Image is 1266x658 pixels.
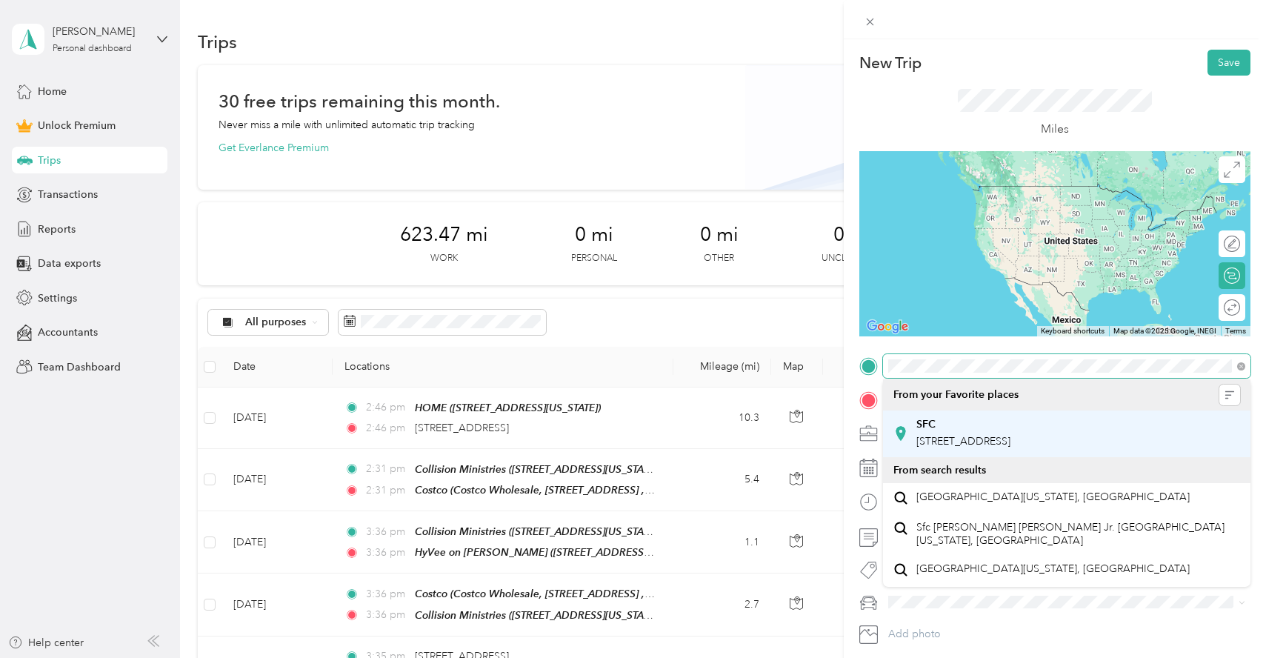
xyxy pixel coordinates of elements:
[893,388,1019,402] span: From your Favorite places
[916,562,1190,576] span: [GEOGRAPHIC_DATA][US_STATE], [GEOGRAPHIC_DATA]
[1225,327,1246,335] a: Terms (opens in new tab)
[883,624,1250,645] button: Add photo
[1041,326,1105,336] button: Keyboard shortcuts
[863,317,912,336] img: Google
[916,521,1240,547] span: Sfc [PERSON_NAME] [PERSON_NAME] Jr. [GEOGRAPHIC_DATA][US_STATE], [GEOGRAPHIC_DATA]
[1183,575,1266,658] iframe: Everlance-gr Chat Button Frame
[916,491,1190,504] span: [GEOGRAPHIC_DATA][US_STATE], [GEOGRAPHIC_DATA]
[1207,50,1250,76] button: Save
[1041,120,1069,139] p: Miles
[859,53,922,73] p: New Trip
[893,464,986,476] span: From search results
[916,435,1010,448] span: [STREET_ADDRESS]
[863,317,912,336] a: Open this area in Google Maps (opens a new window)
[1113,327,1216,335] span: Map data ©2025 Google, INEGI
[916,418,936,431] strong: SFC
